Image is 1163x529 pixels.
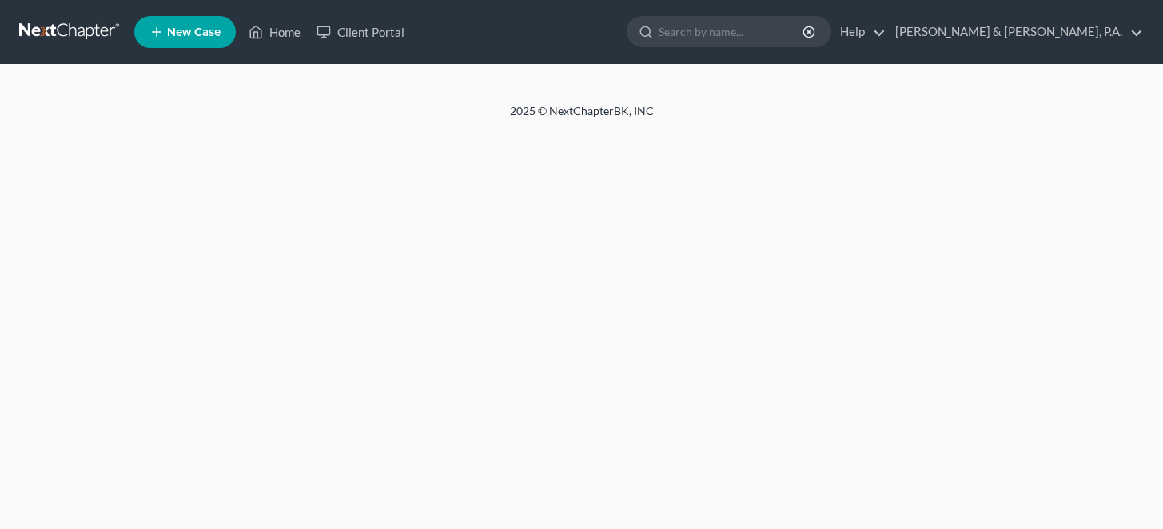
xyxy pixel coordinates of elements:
[659,17,805,46] input: Search by name...
[126,103,1038,132] div: 2025 © NextChapterBK, INC
[309,18,412,46] a: Client Portal
[167,26,221,38] span: New Case
[241,18,309,46] a: Home
[832,18,886,46] a: Help
[887,18,1143,46] a: [PERSON_NAME] & [PERSON_NAME], P.A.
